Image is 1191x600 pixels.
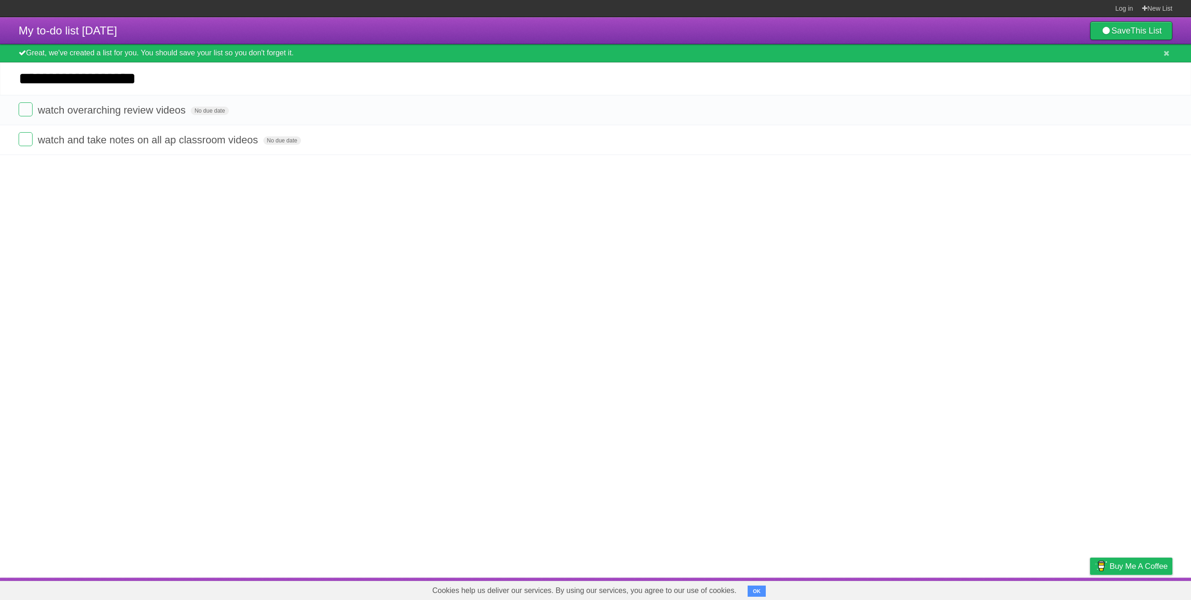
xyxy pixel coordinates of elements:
[19,132,33,146] label: Done
[38,104,188,116] span: watch overarching review videos
[38,134,260,146] span: watch and take notes on all ap classroom videos
[1110,558,1168,574] span: Buy me a coffee
[1046,580,1067,598] a: Terms
[966,580,986,598] a: About
[423,581,746,600] span: Cookies help us deliver our services. By using our services, you agree to our use of cookies.
[1095,558,1107,574] img: Buy me a coffee
[1090,21,1172,40] a: SaveThis List
[1131,26,1162,35] b: This List
[997,580,1035,598] a: Developers
[19,102,33,116] label: Done
[19,24,117,37] span: My to-do list [DATE]
[1114,580,1172,598] a: Suggest a feature
[1078,580,1102,598] a: Privacy
[1090,558,1172,575] a: Buy me a coffee
[191,107,228,115] span: No due date
[263,136,301,145] span: No due date
[748,586,766,597] button: OK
